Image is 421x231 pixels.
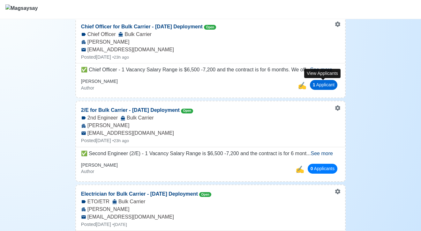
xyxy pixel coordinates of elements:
[76,206,345,213] div: [PERSON_NAME]
[294,162,305,176] button: copy
[81,169,94,174] small: Author
[87,198,109,206] span: ETO/ETR
[181,109,193,113] span: Open
[76,54,345,61] div: Posted [DATE]
[76,185,216,198] p: Electrician for Bulk Carrier - [DATE] Deployment
[306,151,333,156] span: ...
[120,114,154,122] div: Bulk Carrier
[76,221,345,228] div: Posted [DATE]
[298,82,306,90] span: copy
[118,31,151,38] div: Bulk Carrier
[311,166,313,171] span: 0
[112,55,129,60] small: • 23h ago
[5,0,38,19] button: Magsaysay
[87,31,116,38] span: Chief Officer
[81,67,306,72] span: ✅ Chief Officer - 1 Vacancy Salary Range is $6,500 -7,200 and the contract is for 6 months. We off
[204,25,216,30] span: Open
[313,82,315,87] span: 1
[308,164,338,174] button: 0 Applicants
[76,18,221,31] p: Chief Officer for Bulk Carrier - [DATE] Deployment
[87,114,118,122] span: 2nd Engineer
[296,165,304,173] span: copy
[76,129,345,137] div: [EMAIL_ADDRESS][DOMAIN_NAME]
[81,79,118,84] h6: [PERSON_NAME]
[76,137,345,144] div: Posted [DATE]
[112,138,129,143] small: • 23h ago
[199,192,211,197] span: Open
[81,151,306,156] span: ✅ Second Engineer (2/E) - 1 Vacancy Salary Range is $6,500 -7,200 and the contract is for 6 mont
[5,4,38,16] img: Magsaysay
[81,162,118,168] h6: [PERSON_NAME]
[112,222,127,227] small: • [DATE]
[296,79,307,92] button: copy
[304,69,341,78] div: View Applicants
[76,46,345,54] div: [EMAIL_ADDRESS][DOMAIN_NAME]
[81,85,94,90] small: Author
[76,122,345,129] div: [PERSON_NAME]
[310,80,338,90] button: 1 Applicant
[76,213,345,221] div: [EMAIL_ADDRESS][DOMAIN_NAME]
[76,101,198,114] p: 2/E for Bulk Carrier - [DATE] Deployment
[76,38,345,46] div: [PERSON_NAME]
[112,198,145,206] div: Bulk Carrier
[311,151,333,156] span: See more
